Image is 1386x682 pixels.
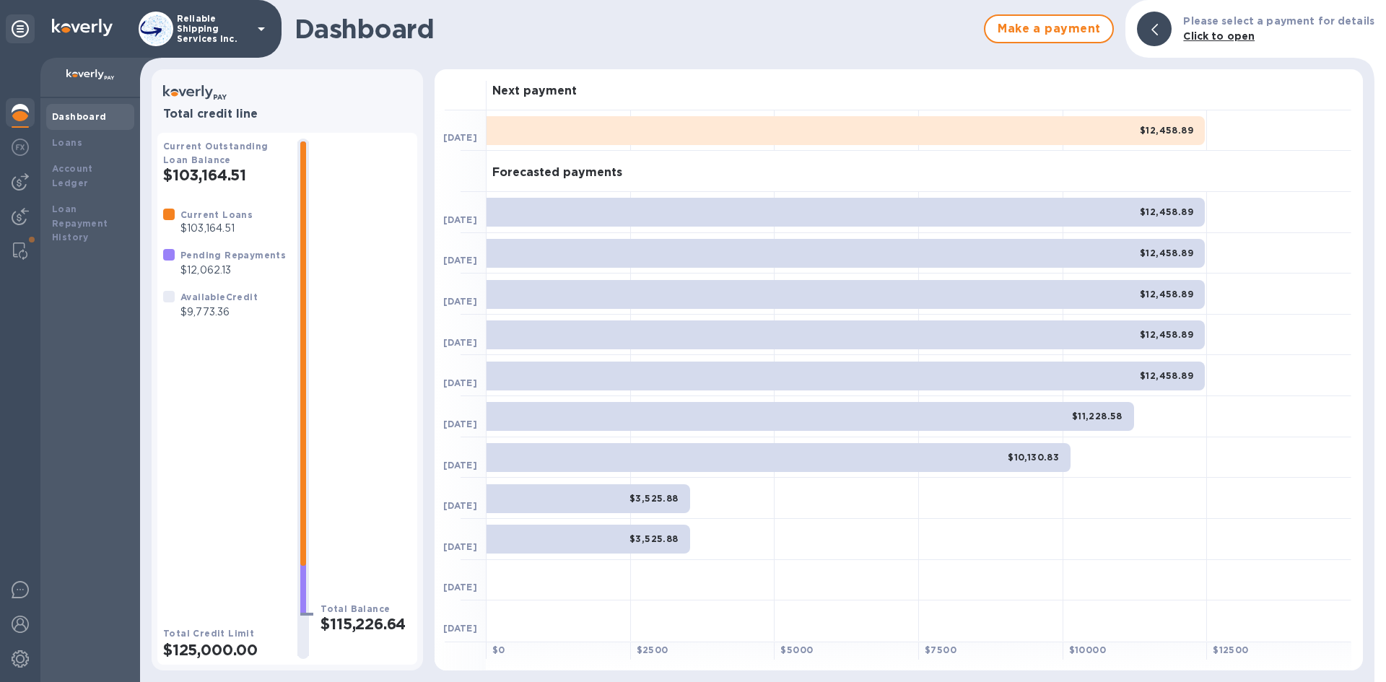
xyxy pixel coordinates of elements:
[443,255,477,266] b: [DATE]
[443,337,477,348] b: [DATE]
[443,419,477,429] b: [DATE]
[492,166,622,180] h3: Forecasted payments
[637,644,668,655] b: $ 2500
[6,14,35,43] div: Unpin categories
[1140,329,1193,340] b: $12,458.89
[984,14,1114,43] button: Make a payment
[163,141,269,165] b: Current Outstanding Loan Balance
[443,582,477,593] b: [DATE]
[443,460,477,471] b: [DATE]
[1140,248,1193,258] b: $12,458.89
[1140,370,1193,381] b: $12,458.89
[177,14,249,44] p: Reliable Shipping Services Inc.
[629,493,679,504] b: $3,525.88
[295,14,977,44] h1: Dashboard
[52,19,113,36] img: Logo
[443,541,477,552] b: [DATE]
[1069,644,1106,655] b: $ 10000
[163,108,411,121] h3: Total credit line
[443,623,477,634] b: [DATE]
[1140,206,1193,217] b: $12,458.89
[163,641,286,659] h2: $125,000.00
[180,263,286,278] p: $12,062.13
[629,533,679,544] b: $3,525.88
[1072,411,1123,421] b: $11,228.58
[163,628,254,639] b: Total Credit Limit
[443,500,477,511] b: [DATE]
[1008,452,1059,463] b: $10,130.83
[163,166,286,184] h2: $103,164.51
[492,84,577,98] h3: Next payment
[180,305,258,320] p: $9,773.36
[180,221,253,236] p: $103,164.51
[443,296,477,307] b: [DATE]
[180,250,286,261] b: Pending Repayments
[443,377,477,388] b: [DATE]
[52,163,93,188] b: Account Ledger
[925,644,956,655] b: $ 7500
[997,20,1101,38] span: Make a payment
[1183,30,1255,42] b: Click to open
[443,214,477,225] b: [DATE]
[180,292,258,302] b: Available Credit
[52,204,108,243] b: Loan Repayment History
[1140,125,1193,136] b: $12,458.89
[1140,289,1193,300] b: $12,458.89
[321,615,411,633] h2: $115,226.64
[52,111,107,122] b: Dashboard
[52,137,82,148] b: Loans
[180,209,253,220] b: Current Loans
[1183,15,1374,27] b: Please select a payment for details
[12,139,29,156] img: Foreign exchange
[321,603,390,614] b: Total Balance
[780,644,813,655] b: $ 5000
[443,132,477,143] b: [DATE]
[492,644,505,655] b: $ 0
[1213,644,1248,655] b: $ 12500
